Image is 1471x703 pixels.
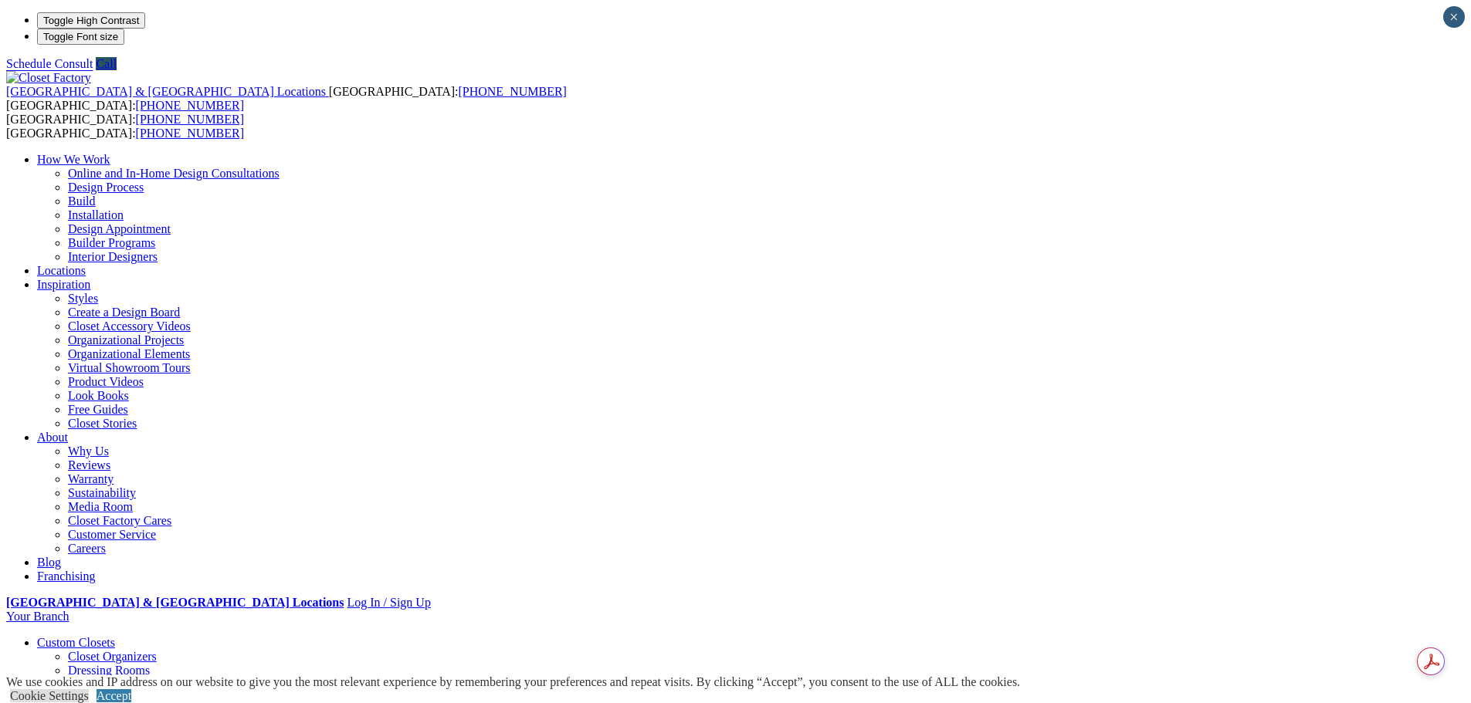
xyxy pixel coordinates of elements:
span: Toggle Font size [43,31,118,42]
a: Closet Stories [68,417,137,430]
a: Sustainability [68,486,136,499]
a: Interior Designers [68,250,158,263]
div: We use cookies and IP address on our website to give you the most relevant experience by remember... [6,675,1020,689]
button: Toggle High Contrast [37,12,145,29]
a: About [37,431,68,444]
span: [GEOGRAPHIC_DATA]: [GEOGRAPHIC_DATA]: [6,113,244,140]
a: Reviews [68,458,110,471]
a: How We Work [37,153,110,166]
a: Build [68,194,96,208]
a: [PHONE_NUMBER] [458,85,566,98]
a: Blog [37,556,61,569]
a: Custom Closets [37,636,115,649]
a: Log In / Sign Up [347,596,430,609]
a: Cookie Settings [10,689,89,702]
a: Customer Service [68,528,156,541]
a: Closet Factory Cares [68,514,171,527]
a: Builder Programs [68,236,155,249]
a: Virtual Showroom Tours [68,361,191,374]
a: Free Guides [68,403,128,416]
button: Toggle Font size [37,29,124,45]
a: [PHONE_NUMBER] [136,127,244,140]
a: Inspiration [37,278,90,291]
a: Warranty [68,472,114,485]
a: [GEOGRAPHIC_DATA] & [GEOGRAPHIC_DATA] Locations [6,596,344,609]
a: Create a Design Board [68,306,180,319]
a: [PHONE_NUMBER] [136,99,244,112]
a: Installation [68,208,124,221]
a: Franchising [37,569,96,583]
a: Schedule Consult [6,57,93,70]
span: [GEOGRAPHIC_DATA] & [GEOGRAPHIC_DATA] Locations [6,85,326,98]
a: Product Videos [68,375,144,388]
img: Closet Factory [6,71,91,85]
a: Online and In-Home Design Consultations [68,167,280,180]
a: Organizational Elements [68,347,190,360]
a: Media Room [68,500,133,513]
a: Call [96,57,117,70]
span: [GEOGRAPHIC_DATA]: [GEOGRAPHIC_DATA]: [6,85,567,112]
a: Styles [68,292,98,305]
button: Close [1443,6,1465,28]
a: Organizational Projects [68,333,184,346]
a: Locations [37,264,86,277]
a: Closet Accessory Videos [68,319,191,333]
a: [PHONE_NUMBER] [136,113,244,126]
a: Why Us [68,444,109,458]
a: [GEOGRAPHIC_DATA] & [GEOGRAPHIC_DATA] Locations [6,85,329,98]
span: Toggle High Contrast [43,15,139,26]
a: Dressing Rooms [68,664,150,677]
a: Design Appointment [68,222,171,235]
a: Accept [97,689,131,702]
a: Closet Organizers [68,650,157,663]
a: Your Branch [6,610,69,623]
a: Design Process [68,181,144,194]
a: Careers [68,542,106,555]
a: Look Books [68,389,129,402]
